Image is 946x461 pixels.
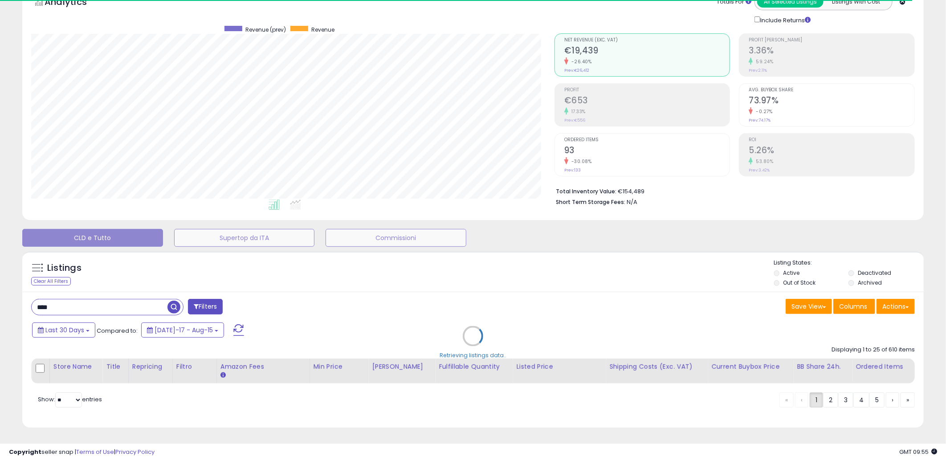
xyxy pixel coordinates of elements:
div: Retrieving listings data.. [440,351,506,359]
h2: €653 [564,95,730,107]
h2: 93 [564,145,730,157]
small: Prev: €26,412 [564,68,589,73]
div: Include Returns [748,15,821,24]
h2: 5.26% [749,145,914,157]
b: Short Term Storage Fees: [556,198,625,206]
li: €154,489 [556,185,908,196]
small: Prev: €556 [564,118,585,123]
button: Commissioni [326,229,466,247]
button: CLD e Tutto [22,229,163,247]
span: Net Revenue (Exc. VAT) [564,38,730,43]
a: Terms of Use [76,448,114,456]
small: -26.40% [568,58,592,65]
small: Prev: 2.11% [749,68,767,73]
span: Profit [PERSON_NAME] [749,38,914,43]
span: Revenue (prev) [245,26,286,33]
small: Prev: 74.17% [749,118,771,123]
h2: €19,439 [564,45,730,57]
small: Prev: 133 [564,167,581,173]
span: ROI [749,138,914,143]
small: -30.08% [568,158,592,165]
span: Ordered Items [564,138,730,143]
div: seller snap | | [9,448,155,457]
small: 53.80% [753,158,773,165]
small: Prev: 3.42% [749,167,770,173]
a: Privacy Policy [115,448,155,456]
h2: 3.36% [749,45,914,57]
button: Supertop da ITA [174,229,315,247]
h2: 73.97% [749,95,914,107]
span: Profit [564,88,730,93]
strong: Copyright [9,448,41,456]
small: 17.33% [568,108,586,115]
span: N/A [627,198,637,206]
span: Avg. Buybox Share [749,88,914,93]
span: 2025-09-15 09:55 GMT [899,448,937,456]
small: 59.24% [753,58,773,65]
small: -0.27% [753,108,772,115]
span: Revenue [311,26,334,33]
b: Total Inventory Value: [556,188,616,195]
